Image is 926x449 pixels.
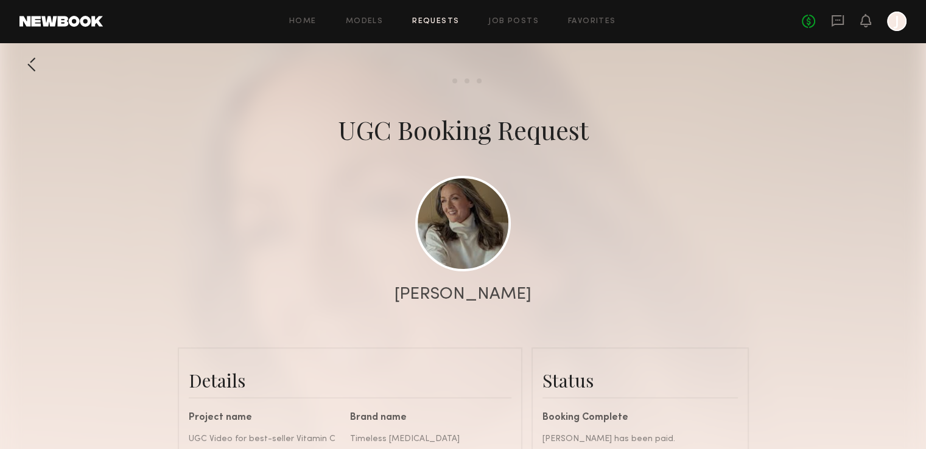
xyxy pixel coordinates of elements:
a: J [887,12,907,31]
div: Brand name [350,413,502,423]
a: Job Posts [488,18,539,26]
div: Project name [189,413,341,423]
div: Timeless [MEDICAL_DATA] [350,433,502,445]
div: UGC Booking Request [338,113,589,147]
a: Requests [412,18,459,26]
div: [PERSON_NAME] has been paid. [542,433,738,445]
div: Status [542,368,738,392]
a: Home [289,18,317,26]
a: Favorites [568,18,616,26]
div: Booking Complete [542,413,738,423]
a: Models [346,18,383,26]
div: [PERSON_NAME] [395,286,531,303]
div: UGC Video for best-seller Vitamin C [189,433,341,445]
div: Details [189,368,511,392]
